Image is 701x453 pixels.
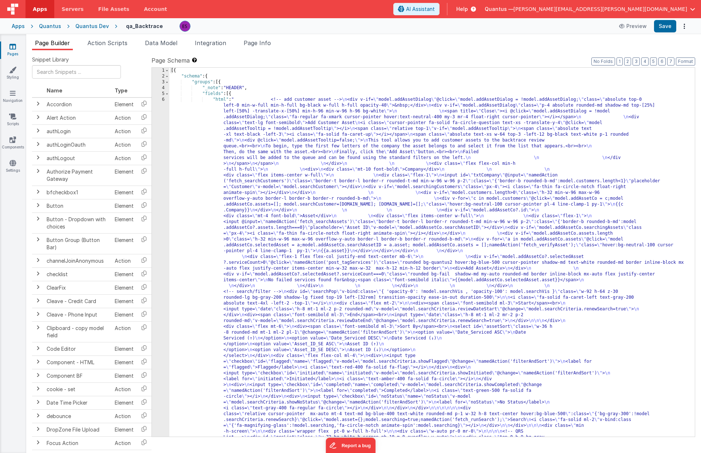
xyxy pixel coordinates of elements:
[112,199,137,212] td: Element
[112,308,137,321] td: Element
[44,111,112,124] td: Alert Action
[513,5,687,13] span: [PERSON_NAME][EMAIL_ADDRESS][PERSON_NAME][DOMAIN_NAME]
[98,5,130,13] span: File Assets
[485,5,513,13] span: Quantus —
[152,73,169,79] div: 2
[115,87,127,94] span: Type
[44,124,112,138] td: authLogin
[44,321,112,342] td: Clipboard - copy model field
[112,281,137,294] td: Element
[112,342,137,355] td: Element
[126,23,163,29] h4: qa_Backtrace
[633,57,640,65] button: 3
[624,57,631,65] button: 2
[44,254,112,267] td: channelJoinAnonymous
[32,65,121,79] input: Search Snippets ...
[112,138,137,151] td: Action
[44,186,112,199] td: bfcheckbox1
[244,39,271,47] span: Page Info
[112,355,137,369] td: Element
[679,21,689,31] button: Options
[393,3,440,15] button: AI Assistant
[617,57,623,65] button: 1
[654,20,676,32] button: Save
[658,57,666,65] button: 6
[667,57,674,65] button: 7
[145,39,177,47] span: Data Model
[152,68,169,73] div: 1
[326,438,375,453] iframe: Marker.io feedback button
[152,85,169,91] div: 4
[44,267,112,281] td: checklist
[44,436,112,450] td: Focus Action
[12,23,25,30] div: Apps
[151,56,190,65] span: Page Schema
[44,138,112,151] td: authLoginOauth
[112,111,137,124] td: Action
[112,254,137,267] td: Action
[112,409,137,423] td: Action
[485,5,695,13] button: Quantus — [PERSON_NAME][EMAIL_ADDRESS][PERSON_NAME][DOMAIN_NAME]
[112,165,137,186] td: Element
[44,369,112,382] td: Component BF
[112,267,137,281] td: Element
[44,355,112,369] td: Component - HTML
[112,396,137,409] td: Element
[44,281,112,294] td: ClearFix
[112,233,137,254] td: Element
[44,294,112,308] td: Cleave - Credit Card
[44,98,112,111] td: Accordion
[180,21,190,31] img: 2445f8d87038429357ee99e9bdfcd63a
[44,423,112,436] td: DropZone File Upload
[112,423,137,436] td: Element
[44,409,112,423] td: debounce
[44,342,112,355] td: Code Editor
[44,233,112,254] td: Button Group (Button Bar)
[591,57,615,65] button: No Folds
[44,382,112,396] td: cookie - set
[112,321,137,342] td: Action
[47,87,62,94] span: Name
[112,382,137,396] td: Action
[32,56,69,63] span: Snippet Library
[112,369,137,382] td: Element
[406,5,435,13] span: AI Assistant
[39,23,61,30] div: Quantus
[112,98,137,111] td: Element
[44,308,112,321] td: Cleave - Phone Input
[87,39,127,47] span: Action Scripts
[33,5,47,13] span: Apps
[44,396,112,409] td: Date Time Picker
[112,124,137,138] td: Action
[44,212,112,233] td: Button - Dropdown with choices
[112,186,137,199] td: Element
[152,91,169,97] div: 5
[62,5,83,13] span: Servers
[44,151,112,165] td: authLogout
[75,23,109,30] div: Quantus Dev
[641,57,649,65] button: 4
[44,199,112,212] td: Button
[35,39,70,47] span: Page Builder
[650,57,657,65] button: 5
[676,57,695,65] button: Format
[112,212,137,233] td: Element
[112,436,137,450] td: Action
[112,151,137,165] td: Action
[112,294,137,308] td: Element
[195,39,226,47] span: Integration
[615,20,651,32] button: Preview
[152,79,169,85] div: 3
[44,165,112,186] td: Authorize Payment Gateway
[456,5,468,13] span: Help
